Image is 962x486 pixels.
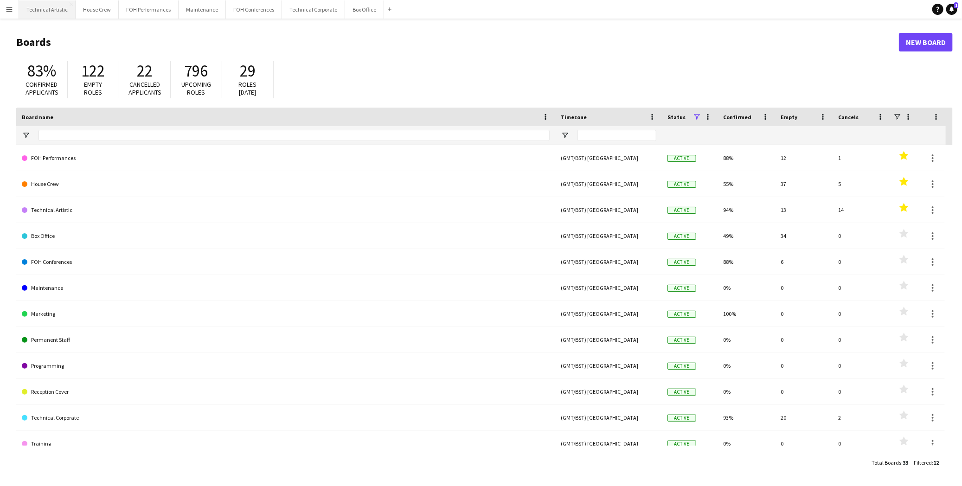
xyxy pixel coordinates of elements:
[555,301,662,326] div: (GMT/BST) [GEOGRAPHIC_DATA]
[946,4,957,15] a: 1
[718,249,775,275] div: 88%
[718,171,775,197] div: 55%
[185,61,208,81] span: 796
[22,114,53,121] span: Board name
[667,363,696,370] span: Active
[667,285,696,292] span: Active
[555,249,662,275] div: (GMT/BST) [GEOGRAPHIC_DATA]
[833,275,890,301] div: 0
[833,353,890,378] div: 0
[22,431,550,457] a: Training
[555,145,662,171] div: (GMT/BST) [GEOGRAPHIC_DATA]
[22,379,550,405] a: Reception Cover
[718,197,775,223] div: 94%
[282,0,345,19] button: Technical Corporate
[128,80,161,96] span: Cancelled applicants
[667,311,696,318] span: Active
[555,171,662,197] div: (GMT/BST) [GEOGRAPHIC_DATA]
[667,415,696,422] span: Active
[667,114,686,121] span: Status
[914,459,932,466] span: Filtered
[833,379,890,404] div: 0
[833,431,890,456] div: 0
[345,0,384,19] button: Box Office
[775,145,833,171] div: 12
[833,249,890,275] div: 0
[555,379,662,404] div: (GMT/BST) [GEOGRAPHIC_DATA]
[667,155,696,162] span: Active
[555,431,662,456] div: (GMT/BST) [GEOGRAPHIC_DATA]
[723,114,751,121] span: Confirmed
[775,405,833,430] div: 20
[718,223,775,249] div: 49%
[239,80,257,96] span: Roles [DATE]
[718,301,775,326] div: 100%
[22,197,550,223] a: Technical Artistic
[561,131,569,140] button: Open Filter Menu
[22,145,550,171] a: FOH Performances
[27,61,56,81] span: 83%
[179,0,226,19] button: Maintenance
[872,454,908,472] div: :
[667,181,696,188] span: Active
[555,353,662,378] div: (GMT/BST) [GEOGRAPHIC_DATA]
[833,301,890,326] div: 0
[16,35,899,49] h1: Boards
[137,61,153,81] span: 22
[775,171,833,197] div: 37
[555,223,662,249] div: (GMT/BST) [GEOGRAPHIC_DATA]
[667,337,696,344] span: Active
[899,33,953,51] a: New Board
[775,275,833,301] div: 0
[833,197,890,223] div: 14
[775,197,833,223] div: 13
[76,0,119,19] button: House Crew
[833,171,890,197] div: 5
[22,405,550,431] a: Technical Corporate
[240,61,256,81] span: 29
[718,145,775,171] div: 88%
[667,389,696,396] span: Active
[718,431,775,456] div: 0%
[718,405,775,430] div: 93%
[22,275,550,301] a: Maintenance
[833,145,890,171] div: 1
[82,61,105,81] span: 122
[833,327,890,352] div: 0
[22,353,550,379] a: Programming
[119,0,179,19] button: FOH Performances
[775,249,833,275] div: 6
[718,353,775,378] div: 0%
[22,327,550,353] a: Permanent Staff
[954,2,958,8] span: 1
[22,131,30,140] button: Open Filter Menu
[22,223,550,249] a: Box Office
[838,114,859,121] span: Cancels
[555,197,662,223] div: (GMT/BST) [GEOGRAPHIC_DATA]
[577,130,656,141] input: Timezone Filter Input
[561,114,587,121] span: Timezone
[555,275,662,301] div: (GMT/BST) [GEOGRAPHIC_DATA]
[667,259,696,266] span: Active
[775,379,833,404] div: 0
[718,327,775,352] div: 0%
[181,80,211,96] span: Upcoming roles
[775,327,833,352] div: 0
[718,275,775,301] div: 0%
[914,454,939,472] div: :
[38,130,550,141] input: Board name Filter Input
[833,405,890,430] div: 2
[226,0,282,19] button: FOH Conferences
[26,80,58,96] span: Confirmed applicants
[555,327,662,352] div: (GMT/BST) [GEOGRAPHIC_DATA]
[775,431,833,456] div: 0
[667,441,696,448] span: Active
[903,459,908,466] span: 33
[933,459,939,466] span: 12
[872,459,901,466] span: Total Boards
[667,233,696,240] span: Active
[19,0,76,19] button: Technical Artistic
[667,207,696,214] span: Active
[555,405,662,430] div: (GMT/BST) [GEOGRAPHIC_DATA]
[775,301,833,326] div: 0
